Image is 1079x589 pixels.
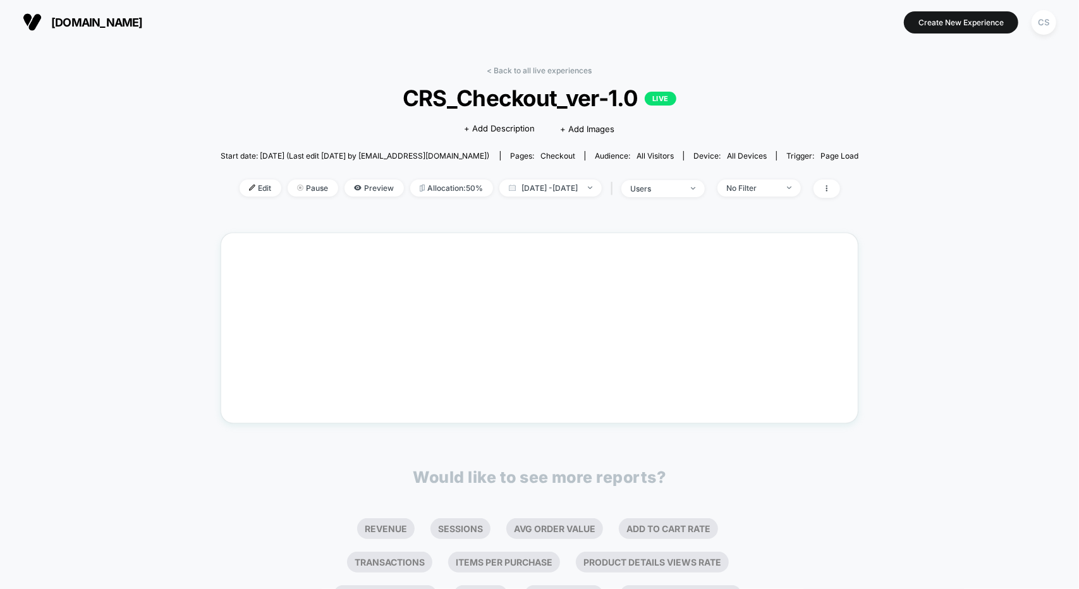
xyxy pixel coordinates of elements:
span: Allocation: 50% [410,179,493,197]
li: Transactions [347,552,432,573]
p: LIVE [645,92,676,106]
img: end [588,186,592,189]
li: Revenue [357,518,415,539]
span: [DATE] - [DATE] [499,179,602,197]
div: No Filter [727,183,777,193]
li: Sessions [430,518,491,539]
span: all devices [727,151,767,161]
span: Start date: [DATE] (Last edit [DATE] by [EMAIL_ADDRESS][DOMAIN_NAME]) [221,151,489,161]
button: CS [1028,9,1060,35]
span: All Visitors [637,151,674,161]
a: < Back to all live experiences [487,66,592,75]
span: Device: [683,151,776,161]
li: Add To Cart Rate [619,518,718,539]
span: + Add Images [561,124,615,134]
span: + Add Description [465,123,535,135]
img: end [691,187,695,190]
div: Trigger: [786,151,858,161]
button: [DOMAIN_NAME] [19,12,147,32]
span: Preview [344,179,404,197]
span: [DOMAIN_NAME] [51,16,143,29]
span: Pause [288,179,338,197]
span: checkout [540,151,575,161]
button: Create New Experience [904,11,1018,33]
li: Product Details Views Rate [576,552,729,573]
span: CRS_Checkout_ver-1.0 [252,85,827,111]
img: end [787,186,791,189]
div: Audience: [595,151,674,161]
li: Items Per Purchase [448,552,560,573]
div: CS [1032,10,1056,35]
li: Avg Order Value [506,518,603,539]
img: calendar [509,185,516,191]
div: users [631,184,681,193]
img: end [297,185,303,191]
p: Would like to see more reports? [413,468,666,487]
span: Edit [240,179,281,197]
span: Page Load [820,151,858,161]
img: rebalance [420,185,425,191]
span: | [608,179,621,198]
div: Pages: [510,151,575,161]
img: Visually logo [23,13,42,32]
img: edit [249,185,255,191]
